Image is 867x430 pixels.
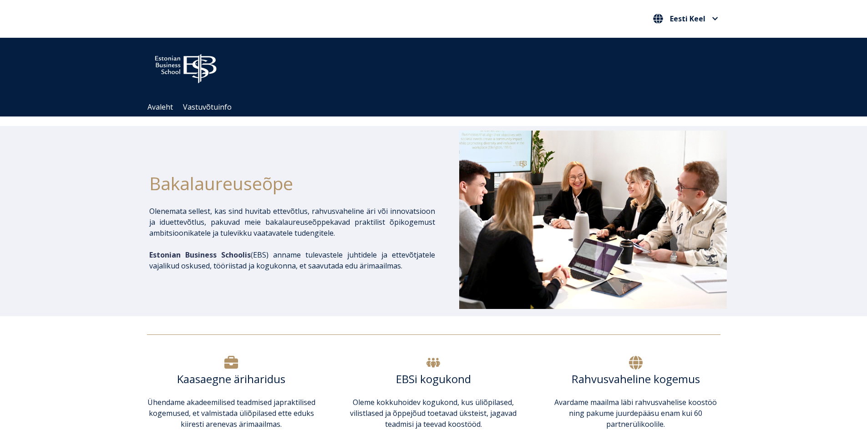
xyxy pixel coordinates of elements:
[149,206,435,238] p: Olenemata sellest, kas sind huvitab ettevõtlus, rahvusvaheline äri või innovatsioon ja iduettevõt...
[670,15,705,22] span: Eesti Keel
[651,11,720,26] nav: Vali oma keel
[551,397,720,430] p: Avardame maailma läbi rahvusvahelise koostöö ning pakume juurdepääsu enam kui 60 partnerülikoolile.
[551,372,720,386] h6: Rahvusvaheline kogemus
[147,102,173,112] a: Avaleht
[147,47,224,86] img: ebs_logo2016_white
[142,98,734,116] div: Navigation Menu
[349,372,518,386] h6: EBSi kogukond
[459,131,727,309] img: Bakalaureusetudengid
[350,397,517,429] span: Oleme kokkuhoidev kogukond, kus üliõpilased, vilistlased ja õppejõud toetavad üksteist, jagavad t...
[149,250,253,260] span: (
[149,170,435,197] h1: Bakalaureuseõpe
[183,102,232,112] a: Vastuvõtuinfo
[149,397,315,429] span: praktilised kogemused, et valmistada üliõpilased ette eduks kiiresti arenevas ärimaailmas.
[149,250,251,260] span: Estonian Business Schoolis
[147,372,316,386] h6: Kaasaegne äriharidus
[147,397,279,407] span: Ühendame akadeemilised teadmised ja
[651,11,720,26] button: Eesti Keel
[149,249,435,271] p: EBS) anname tulevastele juhtidele ja ettevõtjatele vajalikud oskused, tööriistad ja kogukonna, et...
